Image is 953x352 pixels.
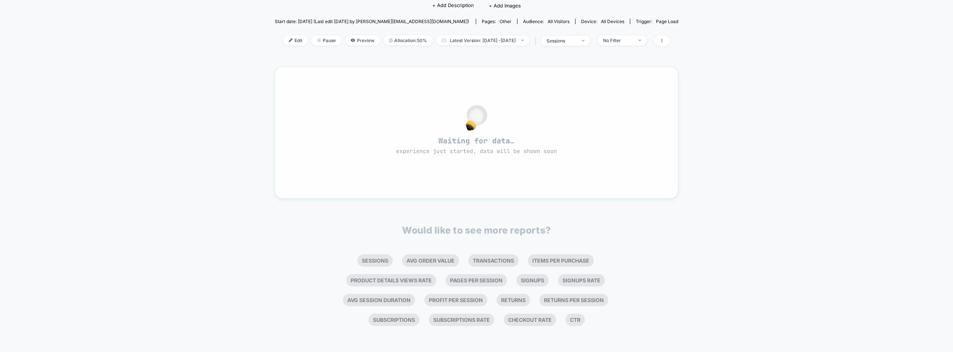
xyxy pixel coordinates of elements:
li: Sessions [357,254,393,267]
div: Trigger: [636,19,678,24]
div: Audience: [523,19,570,24]
span: Page Load [656,19,678,24]
span: Allocation: 50% [384,35,433,45]
span: other [500,19,511,24]
li: Avg Session Duration [343,294,415,306]
span: all devices [601,19,624,24]
li: Checkout Rate [504,314,556,326]
div: No Filter [603,38,633,43]
img: edit [289,38,293,42]
li: Signups [516,274,549,286]
img: end [521,39,524,41]
span: Start date: [DATE] (Last edit [DATE] by [PERSON_NAME][EMAIL_ADDRESS][DOMAIN_NAME]) [275,19,469,24]
li: Subscriptions [369,314,420,326]
div: sessions [546,38,576,44]
li: Pages Per Session [446,274,507,286]
img: no_data [466,105,487,131]
li: Product Details Views Rate [346,274,436,286]
img: end [638,39,641,41]
span: + Add Images [489,3,521,9]
li: Avg Order Value [402,254,459,267]
span: + Add Description [432,2,474,9]
li: Items Per Purchase [528,254,594,267]
img: end [582,40,584,41]
li: Returns [497,294,530,306]
span: Latest Version: [DATE] - [DATE] [436,35,529,45]
li: Profit Per Session [424,294,487,306]
li: Subscriptions Rate [429,314,494,326]
span: experience just started, data will be shown soon [396,148,557,155]
span: Pause [312,35,341,45]
span: | [533,35,541,46]
li: Returns Per Session [539,294,608,306]
img: calendar [442,38,446,42]
span: Edit [283,35,308,45]
li: Transactions [468,254,519,267]
span: Preview [345,35,380,45]
span: Device: [575,19,630,24]
li: Ctr [565,314,585,326]
span: All Visitors [548,19,570,24]
span: Waiting for data… [288,136,665,155]
div: Pages: [482,19,511,24]
img: end [317,38,321,42]
img: rebalance [389,38,392,42]
p: Would like to see more reports? [402,225,551,236]
li: Signups Rate [558,274,605,286]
